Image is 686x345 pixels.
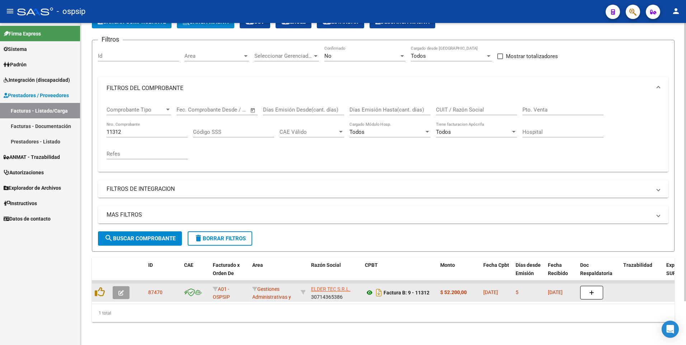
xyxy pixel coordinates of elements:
[254,53,313,59] span: Seleccionar Gerenciador
[107,211,651,219] mat-panel-title: MAS FILTROS
[245,19,264,25] span: CSV
[577,257,620,289] datatable-header-cell: Doc Respaldatoria
[311,286,351,292] span: ELDER TEC S.R.L.
[548,262,568,276] span: Fecha Recibido
[148,262,153,268] span: ID
[308,257,362,289] datatable-header-cell: Razón Social
[206,107,241,113] input: End date
[92,304,675,322] div: 1 total
[98,206,668,223] mat-expansion-panel-header: MAS FILTROS
[213,286,230,300] span: A01 - OSPSIP
[252,286,291,308] span: Gestiones Administrativas y Otros
[249,106,257,114] button: Open calendar
[57,4,85,19] span: - ospsip
[4,199,37,207] span: Instructivos
[98,34,123,44] h3: Filtros
[4,76,70,84] span: Integración (discapacidad)
[374,287,384,298] i: Descargar documento
[506,52,558,61] span: Mostrar totalizadores
[4,169,44,176] span: Autorizaciones
[184,53,243,59] span: Area
[662,321,679,338] div: Open Intercom Messenger
[4,184,61,192] span: Explorador de Archivos
[440,262,455,268] span: Monto
[98,180,668,198] mat-expansion-panel-header: FILTROS DE INTEGRACION
[148,289,163,295] span: 87470
[437,257,480,289] datatable-header-cell: Monto
[311,285,359,300] div: 30714365386
[324,53,332,59] span: No
[384,290,429,296] strong: Factura B: 9 - 11312
[4,61,27,68] span: Padrón
[252,262,263,268] span: Area
[194,234,203,242] mat-icon: delete
[279,129,338,135] span: CAE Válido
[145,257,181,289] datatable-header-cell: ID
[311,262,341,268] span: Razón Social
[98,231,182,246] button: Buscar Comprobante
[6,7,14,15] mat-icon: menu
[545,257,577,289] datatable-header-cell: Fecha Recibido
[513,257,545,289] datatable-header-cell: Días desde Emisión
[4,91,69,99] span: Prestadores / Proveedores
[516,289,518,295] span: 5
[4,45,27,53] span: Sistema
[480,257,513,289] datatable-header-cell: Fecha Cpbt
[623,262,652,268] span: Trazabilidad
[349,129,365,135] span: Todos
[194,235,246,242] span: Borrar Filtros
[362,257,437,289] datatable-header-cell: CPBT
[210,257,249,289] datatable-header-cell: Facturado x Orden De
[620,257,663,289] datatable-header-cell: Trazabilidad
[177,107,200,113] input: Start date
[188,231,252,246] button: Borrar Filtros
[104,235,175,242] span: Buscar Comprobante
[181,257,210,289] datatable-header-cell: CAE
[483,262,509,268] span: Fecha Cpbt
[98,77,668,100] mat-expansion-panel-header: FILTROS DEL COMPROBANTE
[4,30,41,38] span: Firma Express
[580,262,612,276] span: Doc Respaldatoria
[365,262,378,268] span: CPBT
[672,7,680,15] mat-icon: person
[548,289,563,295] span: [DATE]
[249,257,298,289] datatable-header-cell: Area
[411,53,426,59] span: Todos
[323,19,358,25] span: Estandar
[213,262,240,276] span: Facturado x Orden De
[4,215,51,223] span: Datos de contacto
[281,19,306,25] span: EXCEL
[104,234,113,242] mat-icon: search
[4,153,60,161] span: ANMAT - Trazabilidad
[184,262,193,268] span: CAE
[483,289,498,295] span: [DATE]
[436,129,451,135] span: Todos
[107,185,651,193] mat-panel-title: FILTROS DE INTEGRACION
[98,100,668,172] div: FILTROS DEL COMPROBANTE
[107,84,651,92] mat-panel-title: FILTROS DEL COMPROBANTE
[516,262,541,276] span: Días desde Emisión
[107,107,165,113] span: Comprobante Tipo
[440,289,467,295] strong: $ 52.200,00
